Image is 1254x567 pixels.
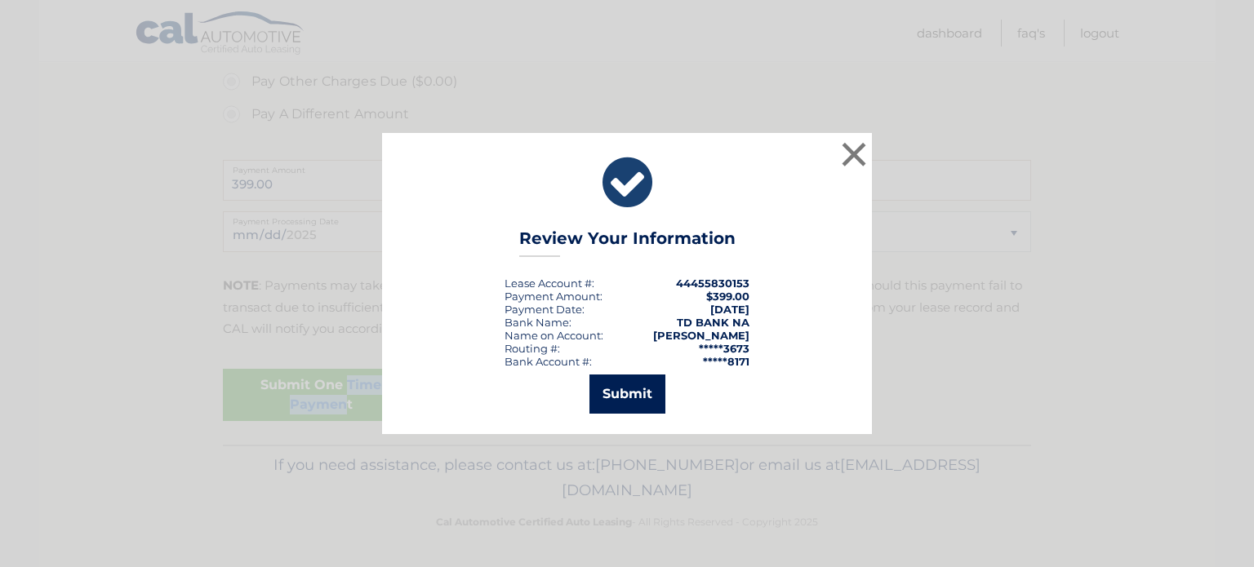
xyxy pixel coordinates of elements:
strong: [PERSON_NAME] [653,329,749,342]
h3: Review Your Information [519,228,736,257]
div: Lease Account #: [505,277,594,290]
button: × [838,138,870,171]
span: $399.00 [706,290,749,303]
div: Payment Amount: [505,290,603,303]
span: Payment Date [505,303,582,316]
div: Routing #: [505,342,560,355]
div: Bank Account #: [505,355,592,368]
strong: TD BANK NA [677,316,749,329]
div: Name on Account: [505,329,603,342]
span: [DATE] [710,303,749,316]
div: Bank Name: [505,316,571,329]
strong: 44455830153 [676,277,749,290]
div: : [505,303,585,316]
button: Submit [589,374,665,414]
